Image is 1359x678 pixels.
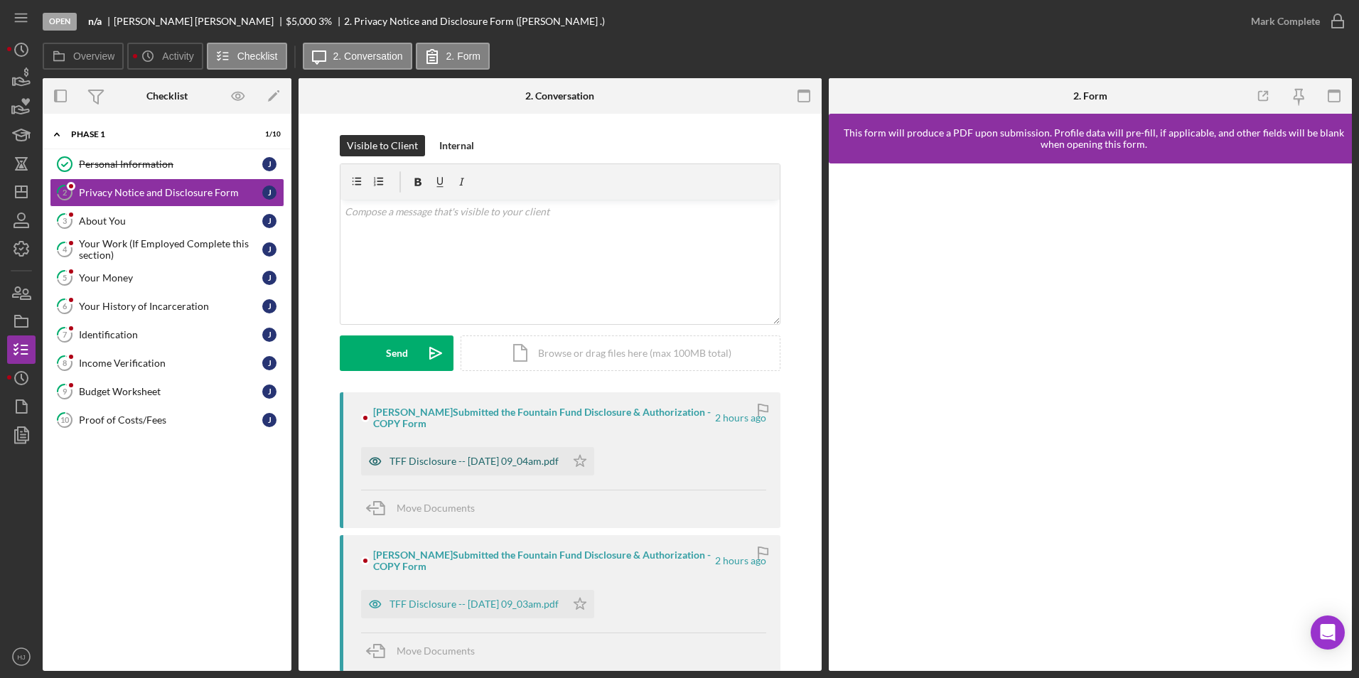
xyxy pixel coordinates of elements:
[397,645,475,657] span: Move Documents
[416,43,490,70] button: 2. Form
[361,633,489,669] button: Move Documents
[63,244,68,254] tspan: 4
[114,16,286,27] div: [PERSON_NAME] [PERSON_NAME]
[286,15,316,27] span: $5,000
[361,490,489,526] button: Move Documents
[344,16,605,27] div: 2. Privacy Notice and Disclosure Form ([PERSON_NAME] .)
[50,264,284,292] a: 5Your MoneyJ
[303,43,412,70] button: 2. Conversation
[843,178,1339,657] iframe: Lenderfit form
[318,16,332,27] div: 3 %
[262,157,276,171] div: J
[79,238,262,261] div: Your Work (If Employed Complete this section)
[262,356,276,370] div: J
[63,188,67,197] tspan: 2
[525,90,594,102] div: 2. Conversation
[50,406,284,434] a: 10Proof of Costs/FeesJ
[79,329,262,340] div: Identification
[262,185,276,200] div: J
[237,50,278,62] label: Checklist
[63,330,68,339] tspan: 7
[207,43,287,70] button: Checklist
[79,272,262,284] div: Your Money
[715,555,766,566] time: 2025-10-10 13:03
[347,135,418,156] div: Visible to Client
[79,187,262,198] div: Privacy Notice and Disclosure Form
[127,43,203,70] button: Activity
[439,135,474,156] div: Internal
[71,130,245,139] div: Phase 1
[79,386,262,397] div: Budget Worksheet
[63,273,67,282] tspan: 5
[73,50,114,62] label: Overview
[262,214,276,228] div: J
[7,642,36,671] button: HJ
[50,178,284,207] a: 2Privacy Notice and Disclosure FormJ
[361,447,594,475] button: TFF Disclosure -- [DATE] 09_04am.pdf
[262,384,276,399] div: J
[146,90,188,102] div: Checklist
[50,377,284,406] a: 9Budget WorksheetJ
[60,415,70,424] tspan: 10
[63,358,67,367] tspan: 8
[397,502,475,514] span: Move Documents
[79,158,262,170] div: Personal Information
[43,43,124,70] button: Overview
[63,387,68,396] tspan: 9
[50,235,284,264] a: 4Your Work (If Employed Complete this section)J
[43,13,77,31] div: Open
[162,50,193,62] label: Activity
[50,321,284,349] a: 7IdentificationJ
[255,130,281,139] div: 1 / 10
[50,207,284,235] a: 3About YouJ
[1311,615,1345,650] div: Open Intercom Messenger
[340,135,425,156] button: Visible to Client
[390,456,559,467] div: TFF Disclosure -- [DATE] 09_04am.pdf
[390,598,559,610] div: TFF Disclosure -- [DATE] 09_03am.pdf
[1237,7,1352,36] button: Mark Complete
[262,413,276,427] div: J
[50,349,284,377] a: 8Income VerificationJ
[386,335,408,371] div: Send
[373,549,713,572] div: [PERSON_NAME] Submitted the Fountain Fund Disclosure & Authorization - COPY Form
[50,150,284,178] a: Personal InformationJ
[836,127,1352,150] div: This form will produce a PDF upon submission. Profile data will pre-fill, if applicable, and othe...
[262,328,276,342] div: J
[79,301,262,312] div: Your History of Incarceration
[17,653,26,661] text: HJ
[88,16,102,27] b: n/a
[262,242,276,257] div: J
[79,357,262,369] div: Income Verification
[262,271,276,285] div: J
[373,407,713,429] div: [PERSON_NAME] Submitted the Fountain Fund Disclosure & Authorization - COPY Form
[63,301,68,311] tspan: 6
[361,590,594,618] button: TFF Disclosure -- [DATE] 09_03am.pdf
[262,299,276,313] div: J
[1073,90,1107,102] div: 2. Form
[715,412,766,424] time: 2025-10-10 13:04
[432,135,481,156] button: Internal
[50,292,284,321] a: 6Your History of IncarcerationJ
[333,50,403,62] label: 2. Conversation
[79,215,262,227] div: About You
[63,216,67,225] tspan: 3
[79,414,262,426] div: Proof of Costs/Fees
[446,50,480,62] label: 2. Form
[340,335,453,371] button: Send
[1251,7,1320,36] div: Mark Complete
